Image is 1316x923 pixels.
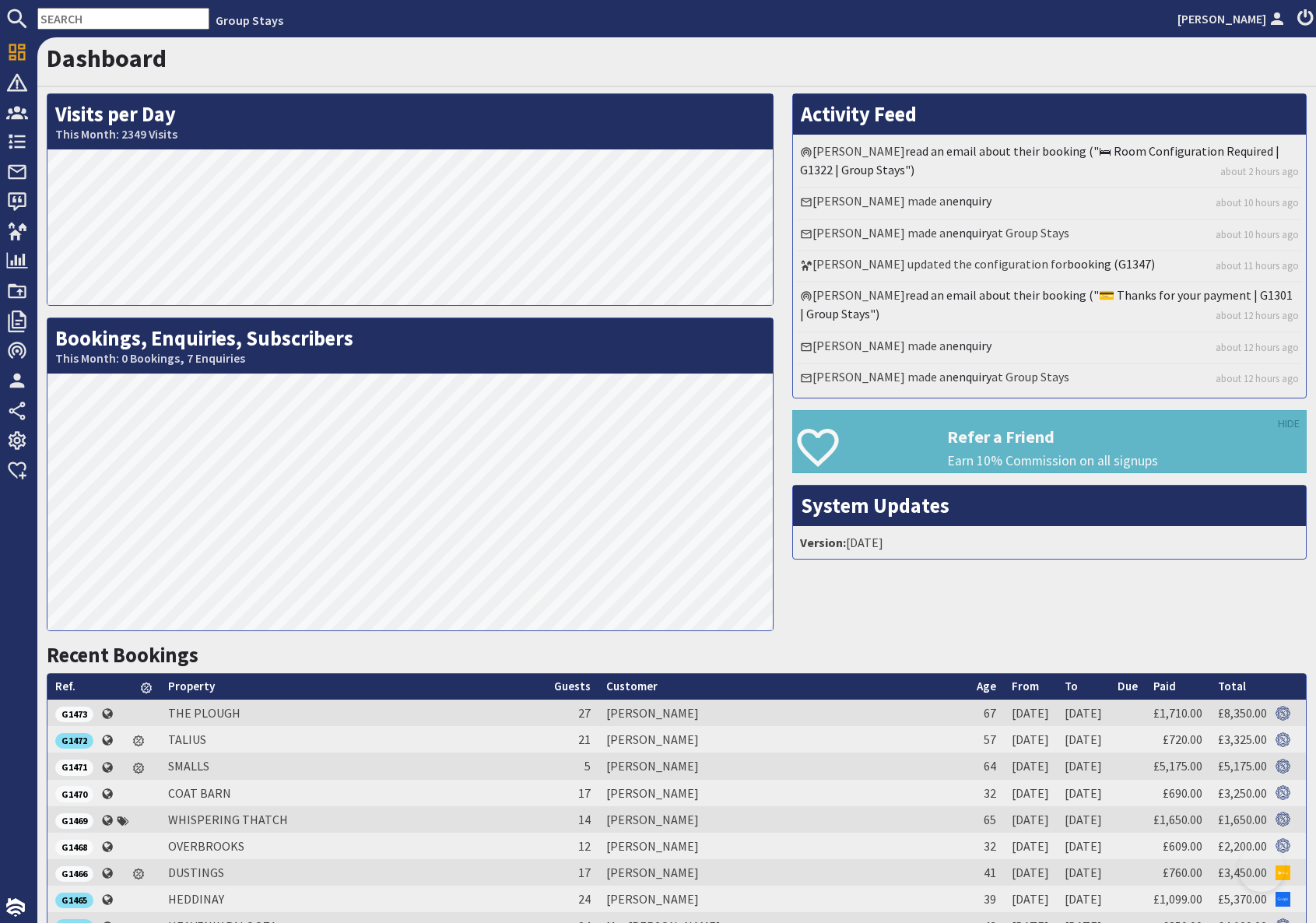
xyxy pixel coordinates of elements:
a: HIDE [1278,416,1300,433]
td: [PERSON_NAME] [598,753,969,779]
span: 5 [584,758,591,774]
a: about 12 hours ago [1216,308,1299,323]
a: about 12 hours ago [1216,340,1299,355]
a: DUSTINGS [168,865,224,880]
a: G1466 [55,865,93,880]
a: TALIUS [168,732,206,747]
a: enquiry [953,193,991,209]
td: [DATE] [1004,886,1057,912]
img: Referer: Group Stays [1276,759,1290,774]
td: 41 [969,859,1004,886]
a: Age [977,679,996,693]
a: G1470 [55,785,93,801]
th: Due [1110,674,1146,700]
h3: Refer a Friend [947,426,1306,447]
input: SEARCH [37,8,209,30]
a: To [1065,679,1078,693]
td: 32 [969,833,1004,859]
span: 27 [578,705,591,721]
span: 24 [578,891,591,907]
td: [DATE] [1057,886,1110,912]
td: [DATE] [1004,780,1057,806]
li: [PERSON_NAME] [797,283,1302,332]
a: £609.00 [1163,838,1202,854]
img: Referer: Group Stays [1276,785,1290,800]
a: Guests [554,679,591,693]
div: G1465 [55,893,93,908]
strong: Version: [800,535,846,550]
a: Ref. [55,679,75,693]
td: [DATE] [1004,859,1057,886]
a: £5,370.00 [1218,891,1267,907]
td: [DATE] [1004,806,1057,833]
a: read an email about their booking ("💳 Thanks for your payment | G1301 | Group Stays") [800,287,1293,321]
a: £1,710.00 [1153,705,1202,721]
li: [DATE] [797,530,1302,555]
a: £690.00 [1163,785,1202,801]
span: G1466 [55,866,93,882]
li: [PERSON_NAME] made an [797,333,1302,364]
a: enquiry [953,225,991,240]
a: OVERBROOKS [168,838,244,854]
td: 65 [969,806,1004,833]
a: about 2 hours ago [1220,164,1299,179]
td: [PERSON_NAME] [598,700,969,726]
a: about 11 hours ago [1216,258,1299,273]
a: read an email about their booking ("🛏 Room Configuration Required | G1322 | Group Stays") [800,143,1279,177]
img: Referer: Group Stays [1276,732,1290,747]
a: Customer [606,679,658,693]
span: 12 [578,838,591,854]
td: 39 [969,886,1004,912]
li: [PERSON_NAME] made an at Group Stays [797,220,1302,251]
span: G1470 [55,786,93,802]
a: G1471 [55,758,93,774]
a: £5,175.00 [1153,758,1202,774]
span: 14 [578,812,591,827]
td: [DATE] [1004,753,1057,779]
li: [PERSON_NAME] [797,139,1302,188]
a: [PERSON_NAME] [1177,9,1288,28]
a: Refer a Friend Earn 10% Commission on all signups [792,410,1307,473]
iframe: Toggle Customer Support [1238,845,1285,892]
a: enquiry [953,338,991,353]
span: 17 [578,865,591,880]
td: 32 [969,780,1004,806]
td: [DATE] [1004,726,1057,753]
a: Total [1218,679,1246,693]
a: Recent Bookings [47,642,198,668]
img: staytech_i_w-64f4e8e9ee0a9c174fd5317b4b171b261742d2d393467e5bdba4413f4f884c10.svg [6,898,25,917]
a: about 10 hours ago [1216,227,1299,242]
span: G1469 [55,813,93,829]
td: 64 [969,753,1004,779]
span: G1468 [55,840,93,855]
a: G1468 [55,838,93,854]
span: G1471 [55,760,93,775]
a: Paid [1153,679,1176,693]
a: £8,350.00 [1218,705,1267,721]
div: G1472 [55,733,93,749]
img: Referer: Google [1276,892,1290,907]
a: COAT BARN [168,785,231,801]
span: 21 [578,732,591,747]
a: Activity Feed [801,101,917,127]
td: [DATE] [1057,806,1110,833]
td: [PERSON_NAME] [598,780,969,806]
li: [PERSON_NAME] made an at Group Stays [797,364,1302,394]
a: Property [168,679,215,693]
a: about 10 hours ago [1216,195,1299,210]
small: This Month: 0 Bookings, 7 Enquiries [55,351,765,366]
td: [PERSON_NAME] [598,833,969,859]
img: Referer: Group Stays [1276,838,1290,853]
td: [DATE] [1057,859,1110,886]
a: HEDDINAY [168,891,224,907]
td: 57 [969,726,1004,753]
a: £1,099.00 [1153,891,1202,907]
li: [PERSON_NAME] updated the configuration for [797,251,1302,283]
td: [PERSON_NAME] [598,859,969,886]
a: WHISPERING THATCH [168,812,288,827]
a: G1473 [55,705,93,721]
a: £2,200.00 [1218,838,1267,854]
a: £3,250.00 [1218,785,1267,801]
td: [DATE] [1004,700,1057,726]
span: 17 [578,785,591,801]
